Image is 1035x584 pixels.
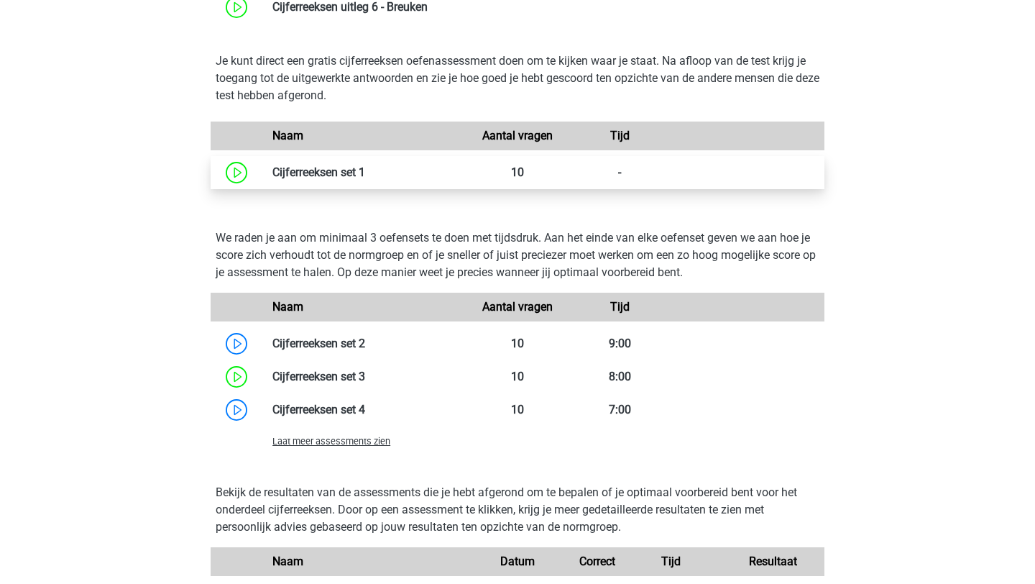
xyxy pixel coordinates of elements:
div: Naam [262,127,466,145]
div: Tijd [569,127,671,145]
div: Cijferreeksen set 4 [262,401,466,419]
div: Correct [569,553,620,570]
div: Cijferreeksen set 3 [262,368,466,385]
div: Cijferreeksen set 1 [262,164,466,181]
div: Naam [262,298,466,316]
div: Aantal vragen [466,127,569,145]
span: Laat meer assessments zien [272,436,390,447]
div: Resultaat [722,553,824,570]
div: Tijd [620,553,722,570]
p: Je kunt direct een gratis cijferreeksen oefenassessment doen om te kijken waar je staat. Na afloo... [216,53,819,104]
div: Naam [262,553,466,570]
p: We raden je aan om minimaal 3 oefensets te doen met tijdsdruk. Aan het einde van elke oefenset ge... [216,229,819,281]
div: Tijd [569,298,671,316]
div: Cijferreeksen set 2 [262,335,466,352]
p: Bekijk de resultaten van de assessments die je hebt afgerond om te bepalen of je optimaal voorber... [216,484,819,536]
div: Datum [466,553,569,570]
div: Aantal vragen [466,298,569,316]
